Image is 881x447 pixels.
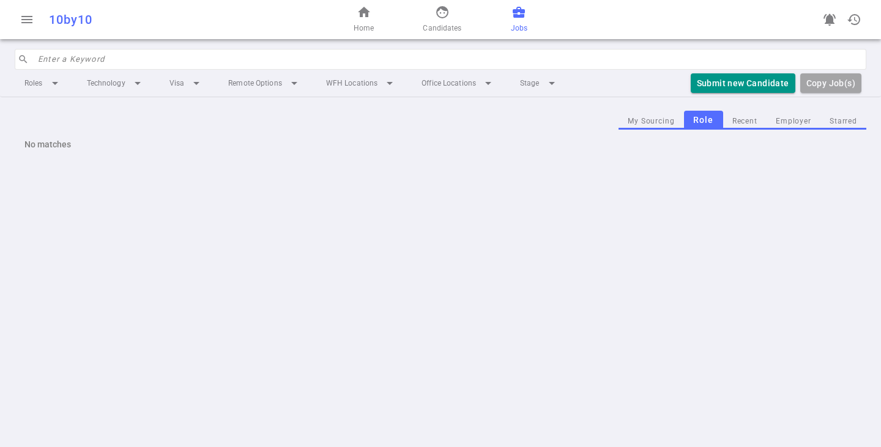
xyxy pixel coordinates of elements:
[511,5,527,34] a: Jobs
[15,130,866,159] div: No matches
[354,22,374,34] span: Home
[723,113,767,130] button: Recent
[423,22,461,34] span: Candidates
[691,73,795,94] button: Submit new Candidate
[18,54,29,65] span: search
[49,12,289,27] div: 10by10
[619,113,684,130] button: My Sourcing
[77,72,155,94] li: Technology
[822,12,837,27] span: notifications_active
[423,5,461,34] a: Candidates
[684,111,723,130] button: Role
[817,7,842,32] a: Go to see announcements
[847,12,861,27] span: history
[20,12,34,27] span: menu
[160,72,214,94] li: Visa
[316,72,407,94] li: WFH Locations
[435,5,450,20] span: face
[511,22,527,34] span: Jobs
[510,72,569,94] li: Stage
[218,72,311,94] li: Remote Options
[15,72,72,94] li: Roles
[15,7,39,32] button: Open menu
[412,72,505,94] li: Office Locations
[842,7,866,32] button: Open history
[820,113,866,130] button: Starred
[357,5,371,20] span: home
[511,5,526,20] span: business_center
[767,113,820,130] button: Employer
[354,5,374,34] a: Home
